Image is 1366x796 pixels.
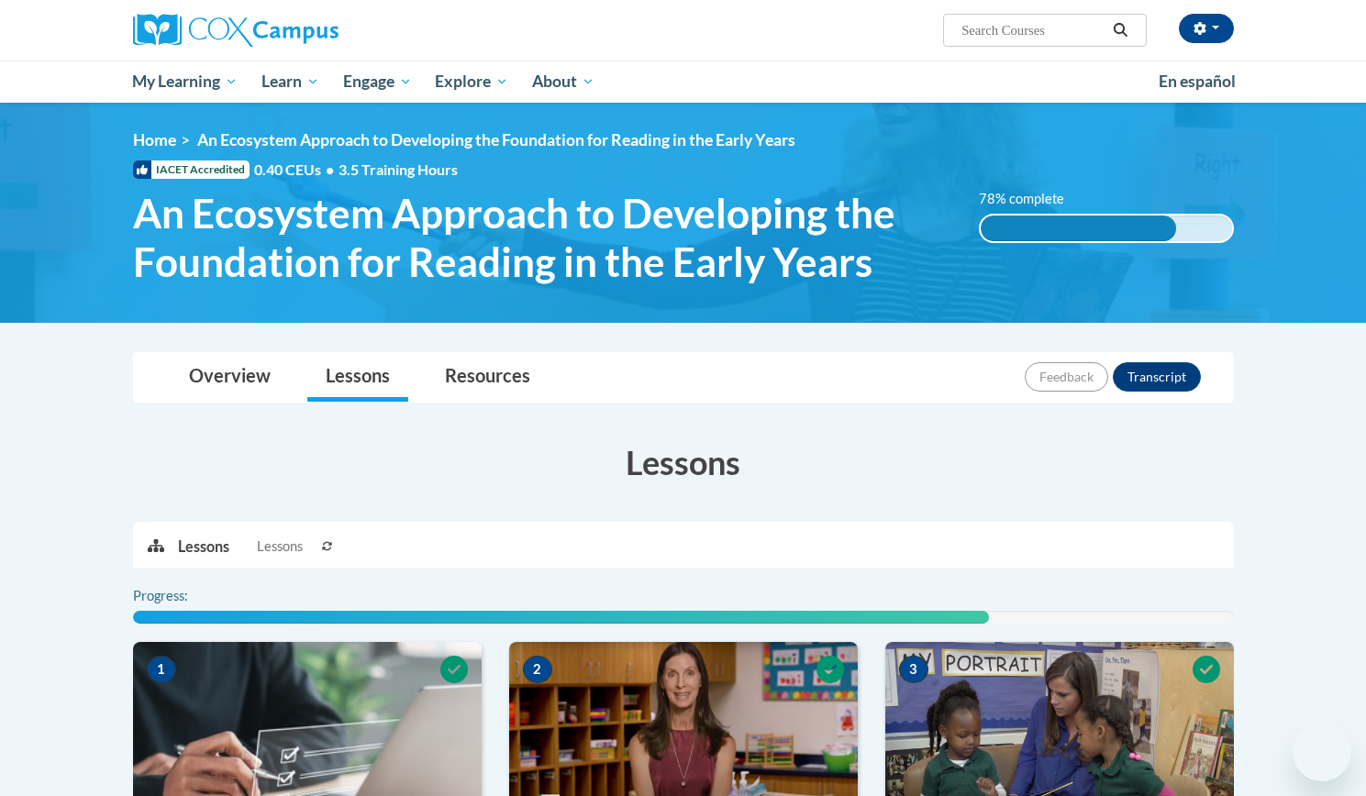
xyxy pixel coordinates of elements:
[1025,362,1108,392] button: Feedback
[326,160,334,178] span: •
[307,353,408,402] a: Lessons
[1147,62,1248,101] a: En español
[133,189,952,286] span: An Ecosystem Approach to Developing the Foundation for Reading in the Early Years
[1293,723,1351,781] iframe: Button to launch messaging window
[899,656,928,683] span: 3
[343,71,412,93] span: Engage
[250,61,331,103] a: Learn
[523,656,552,683] span: 2
[261,71,319,93] span: Learn
[121,61,250,103] a: My Learning
[435,71,508,93] span: Explore
[133,130,176,149] a: Home
[197,130,795,149] span: An Ecosystem Approach to Developing the Foundation for Reading in the Early Years
[133,586,239,606] label: Progress:
[133,439,1234,485] h3: Lessons
[178,536,229,557] p: Lessons
[133,14,482,47] a: Cox Campus
[427,353,549,402] a: Resources
[1179,14,1234,43] button: Account Settings
[423,61,520,103] a: Explore
[257,536,303,557] span: Lessons
[133,160,250,179] span: IACET Accredited
[132,71,238,93] span: My Learning
[147,656,176,683] span: 1
[171,353,289,402] a: Overview
[1159,72,1236,91] span: En español
[254,160,339,180] span: 0.40 CEUs
[331,61,424,103] a: Engage
[532,71,594,93] span: About
[981,216,1176,241] div: 78% complete
[979,189,1084,209] label: 78% complete
[1106,19,1134,41] button: Search
[133,14,339,47] img: Cox Campus
[520,61,606,103] a: About
[1113,362,1201,392] button: Transcript
[339,160,458,178] span: 3.5 Training Hours
[106,61,1261,103] div: Main menu
[960,19,1106,41] input: Search Courses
